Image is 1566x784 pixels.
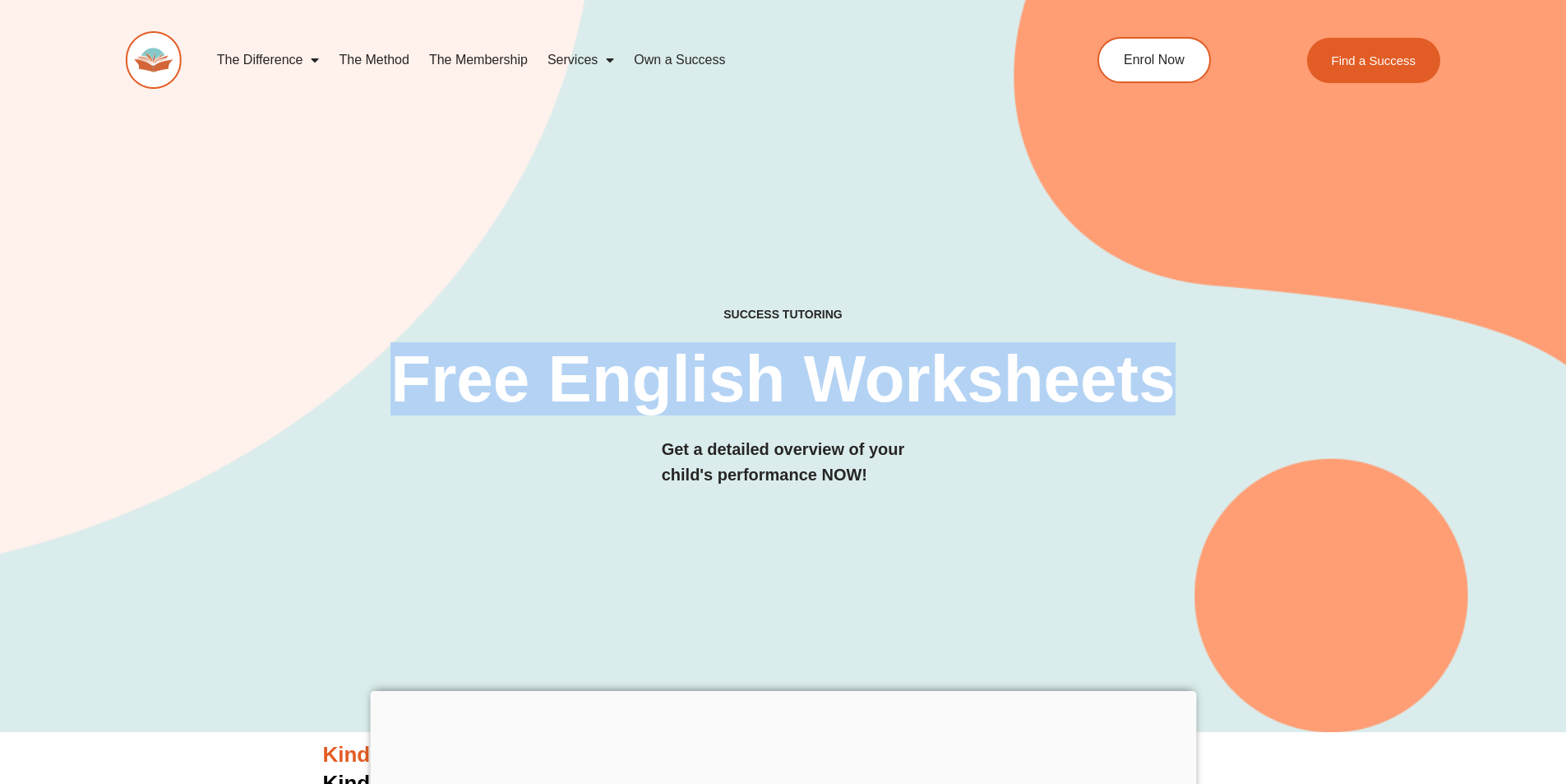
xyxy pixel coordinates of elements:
[538,41,624,79] a: Services
[349,346,1217,412] h2: Free English Worksheets​
[589,308,978,322] h4: SUCCESS TUTORING​
[1307,38,1441,83] a: Find a Success
[1124,53,1185,67] span: Enrol Now
[419,41,538,79] a: The Membership
[1332,54,1416,67] span: Find a Success
[329,41,418,79] a: The Method
[624,41,735,79] a: Own a Success
[662,437,905,488] h3: Get a detailed overview of your child's performance NOW!
[1097,37,1211,83] a: Enrol Now
[207,41,1023,79] nav: Menu
[207,41,330,79] a: The Difference
[323,741,1244,769] h3: Kinder English Worksheets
